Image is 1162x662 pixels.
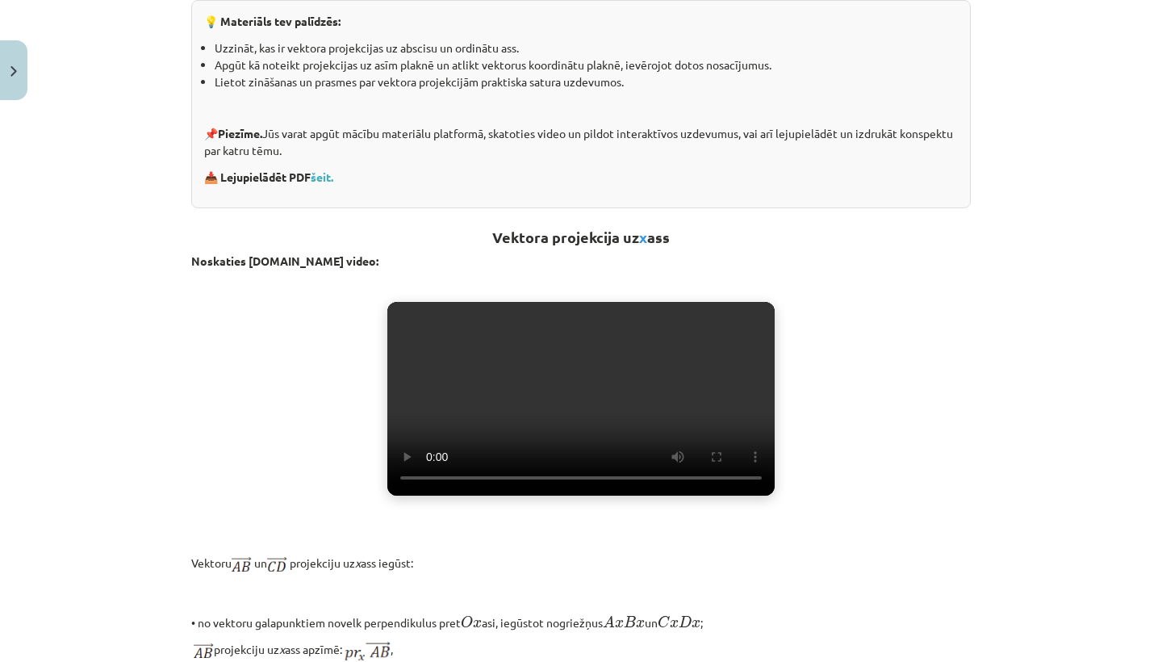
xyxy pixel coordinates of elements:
strong: Noskaties [DOMAIN_NAME] video: [191,253,378,268]
video: Jūsu pārlūkprogramma neatbalsta video atskaņošanu. [387,302,775,496]
span: x [692,620,700,628]
i: x [355,555,361,570]
p: Vektoru un projekciju uz ass iegūst: [191,555,971,575]
span: C [658,616,670,628]
a: šeit. [311,170,333,184]
span: x [615,620,624,628]
span: B [624,616,636,627]
p: • no vektoru galapunktiem novelk perpendikulus pret asi, iegūstot nogriežņus un ; [191,611,971,631]
span: x [670,620,679,628]
i: x [279,642,285,656]
span: A [603,615,615,627]
span: x [636,620,645,628]
img: icon-close-lesson-0947bae3869378f0d4975bcd49f059093ad1ed9edebbc8119c70593378902aed.svg [10,66,17,77]
span: x [473,620,482,628]
span: D [679,616,692,627]
span: O [461,616,473,628]
strong: Vektora projekcija uz ass [492,228,670,246]
p: 📌 Jūs varat apgūt mācību materiālu platformā, skatoties video un pildot interaktīvos uzdevumus, v... [204,125,958,159]
li: Apgūt kā noteikt projekcijas uz asīm plaknē un atlikt vektorus koordinātu plaknē, ievērojot dotos... [215,57,958,73]
li: Uzzināt, kas ir vektora projekcijas uz abscisu un ordinātu ass. [215,40,958,57]
p: projekciju uz ass apzīmē: , [191,641,971,661]
strong: 📥 Lejupielādēt PDF [204,170,336,184]
strong: 💡 Materiāls tev palīdzēs: [204,14,341,28]
span: x [639,228,647,246]
li: Lietot zināšanas un prasmes par vektora projekcijām praktiska satura uzdevumos. [215,73,958,90]
strong: Piezīme. [218,126,262,140]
